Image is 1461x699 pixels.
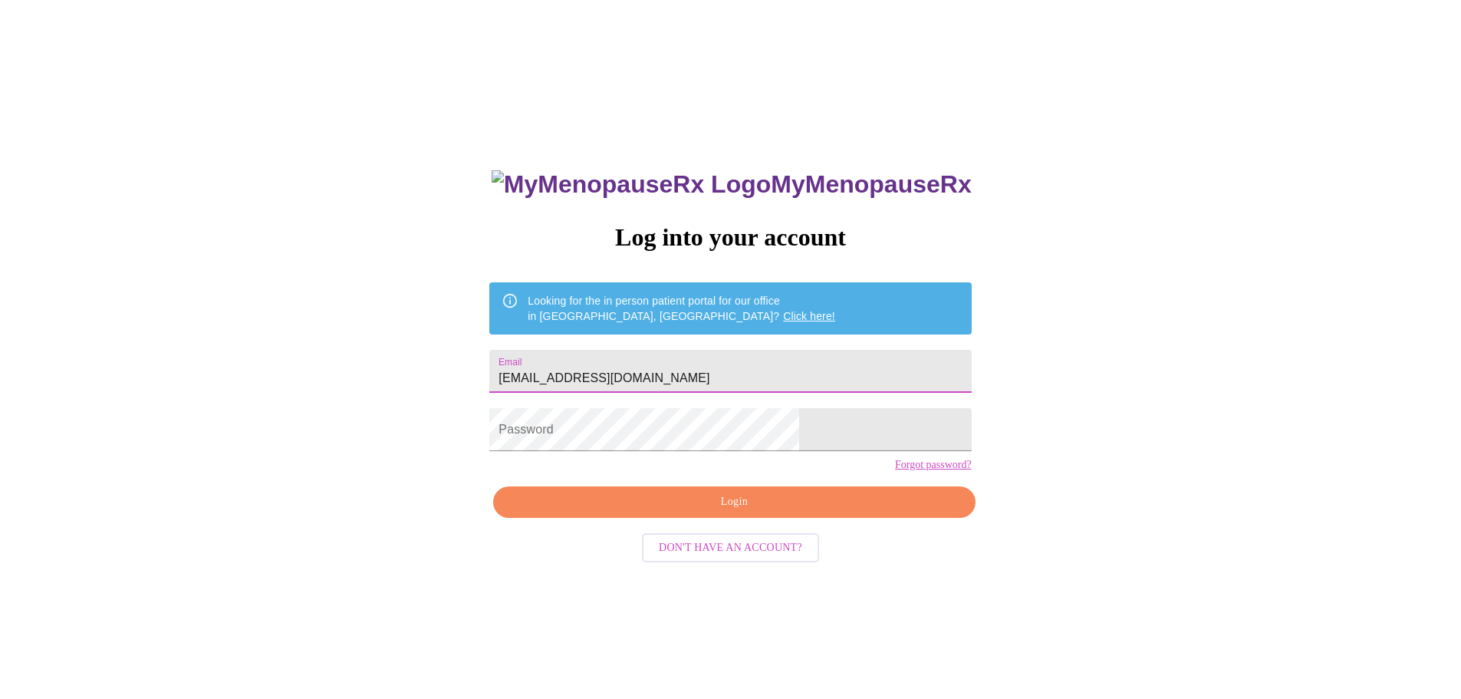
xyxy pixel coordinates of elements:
[492,170,972,199] h3: MyMenopauseRx
[489,223,971,252] h3: Log into your account
[528,287,835,330] div: Looking for the in person patient portal for our office in [GEOGRAPHIC_DATA], [GEOGRAPHIC_DATA]?
[659,539,802,558] span: Don't have an account?
[642,533,819,563] button: Don't have an account?
[895,459,972,471] a: Forgot password?
[783,310,835,322] a: Click here!
[638,540,823,553] a: Don't have an account?
[511,493,957,512] span: Login
[493,486,975,518] button: Login
[492,170,771,199] img: MyMenopauseRx Logo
